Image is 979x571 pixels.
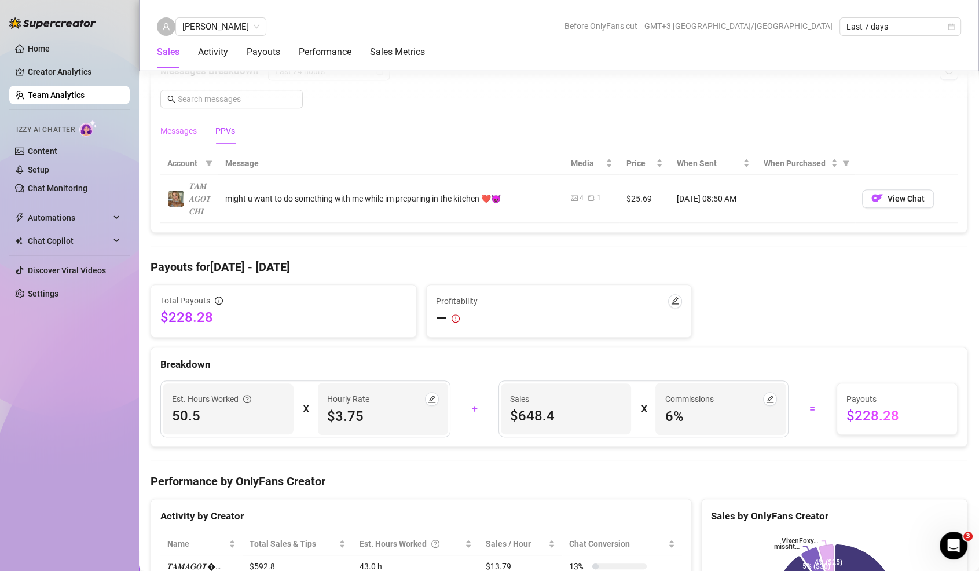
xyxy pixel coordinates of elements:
[677,157,740,170] span: When Sent
[644,17,833,35] span: GMT+3 [GEOGRAPHIC_DATA]/[GEOGRAPHIC_DATA]
[370,45,425,59] div: Sales Metrics
[327,407,439,426] span: $3.75
[167,95,175,103] span: search
[218,152,564,175] th: Message
[510,393,622,405] span: Sales
[562,533,682,555] th: Chat Conversion
[250,537,336,550] span: Total Sales & Tips
[151,473,967,489] h4: Performance by OnlyFans Creator
[711,508,958,524] div: Sales by OnlyFans Creator
[243,533,353,555] th: Total Sales & Tips
[436,309,447,328] span: —
[160,294,210,307] span: Total Payouts
[16,125,75,136] span: Izzy AI Chatter
[28,232,110,250] span: Chat Copilot
[436,295,478,308] span: Profitability
[840,155,852,172] span: filter
[597,193,601,204] div: 1
[757,175,855,223] td: —
[157,45,179,59] div: Sales
[203,155,215,172] span: filter
[15,237,23,245] img: Chat Copilot
[172,393,251,405] div: Est. Hours Worked
[862,196,934,206] a: OFView Chat
[670,175,757,223] td: [DATE] 08:50 AM
[640,400,646,418] div: X
[764,157,828,170] span: When Purchased
[28,208,110,227] span: Automations
[766,395,774,403] span: edit
[888,194,925,203] span: View Chat
[160,62,958,80] div: Messages Breakdown
[846,407,948,425] span: $228.28
[626,157,654,170] span: Price
[178,93,296,105] input: Search messages
[327,393,369,405] article: Hourly Rate
[15,213,24,222] span: thunderbolt
[243,393,251,405] span: question-circle
[275,63,383,80] span: Last 24 hours
[665,407,777,426] span: 6 %
[571,157,603,170] span: Media
[782,537,818,545] text: VixenFoxy…
[479,533,563,555] th: Sales / Hour
[569,537,666,550] span: Chat Conversion
[580,193,584,204] div: 4
[862,189,934,208] button: OFView Chat
[168,191,184,207] img: 𝑻𝑨𝑴𝑨𝑮𝑶𝑻𝑪𝑯𝑰
[671,297,679,305] span: edit
[842,160,849,167] span: filter
[28,44,50,53] a: Home
[452,314,460,323] span: exclamation-circle
[486,537,547,550] span: Sales / Hour
[963,532,973,541] span: 3
[167,157,201,170] span: Account
[376,68,383,75] span: calendar
[619,152,670,175] th: Price
[198,45,228,59] div: Activity
[160,533,243,555] th: Name
[670,152,757,175] th: When Sent
[564,17,637,35] span: Before OnlyFans cut
[151,259,967,275] h4: Payouts for [DATE] - [DATE]
[160,125,197,137] div: Messages
[795,400,829,418] div: =
[431,537,439,550] span: question-circle
[871,192,883,204] img: OF
[79,120,97,137] img: AI Chatter
[846,18,954,35] span: Last 7 days
[948,23,955,30] span: calendar
[215,125,235,137] div: PPVs
[225,192,557,205] div: might u want to do something with me while im preparing in the kitchen ❤️😈
[160,508,682,524] div: Activity by Creator
[299,45,351,59] div: Performance
[215,297,223,305] span: info-circle
[28,63,120,81] a: Creator Analytics
[303,400,309,418] div: X
[757,152,855,175] th: When Purchased
[510,407,622,425] span: $648.4
[360,537,463,550] div: Est. Hours Worked
[774,543,800,551] text: missfit…
[160,308,407,327] span: $228.28
[28,90,85,100] a: Team Analytics
[167,537,226,550] span: Name
[28,289,58,298] a: Settings
[206,160,212,167] span: filter
[9,17,96,29] img: logo-BBDzfeDw.svg
[172,407,284,425] span: 50.5
[189,181,211,216] span: 𝑻𝑨𝑴𝑨𝑮𝑶𝑻𝑪𝑯𝑰
[28,266,106,275] a: Discover Viral Videos
[428,395,436,403] span: edit
[588,195,595,202] span: video-camera
[28,184,87,193] a: Chat Monitoring
[28,165,49,174] a: Setup
[619,175,670,223] td: $25.69
[665,393,713,405] article: Commissions
[162,23,170,31] span: user
[571,195,578,202] span: picture
[940,532,967,559] iframe: Intercom live chat
[182,18,259,35] span: Justin
[564,152,619,175] th: Media
[160,357,958,372] div: Breakdown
